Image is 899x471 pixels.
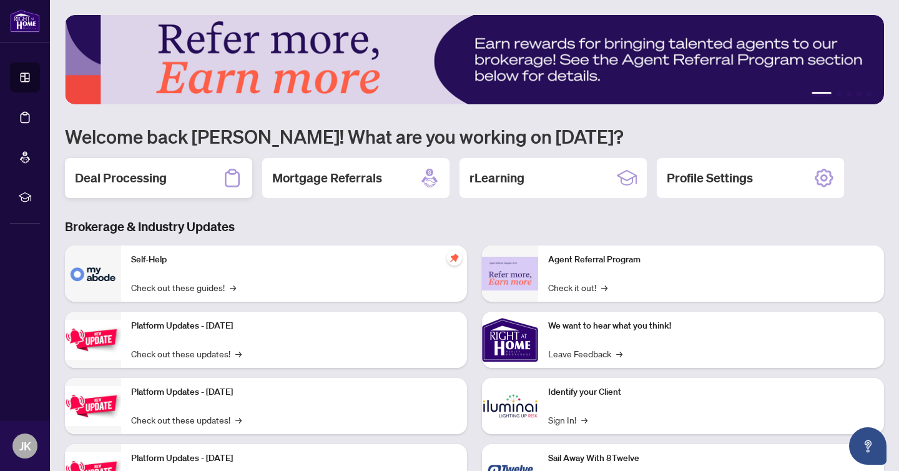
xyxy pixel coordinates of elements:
h2: rLearning [469,169,524,187]
button: Open asap [849,427,887,465]
a: Check out these updates!→ [131,413,242,427]
img: Identify your Client [482,378,538,434]
img: Agent Referral Program [482,257,538,291]
a: Leave Feedback→ [548,347,622,360]
img: Self-Help [65,245,121,302]
span: → [235,413,242,427]
img: logo [10,9,40,32]
p: Sail Away With 8Twelve [548,452,874,465]
p: Platform Updates - [DATE] [131,385,457,399]
img: Platform Updates - July 8, 2025 [65,386,121,425]
img: Platform Updates - July 21, 2025 [65,320,121,359]
span: → [235,347,242,360]
button: 3 [847,92,852,97]
p: Platform Updates - [DATE] [131,319,457,333]
a: Check out these updates!→ [131,347,242,360]
h3: Brokerage & Industry Updates [65,218,884,235]
h1: Welcome back [PERSON_NAME]! What are you working on [DATE]? [65,124,884,148]
a: Check out these guides!→ [131,280,236,294]
p: Platform Updates - [DATE] [131,452,457,465]
p: Agent Referral Program [548,253,874,267]
h2: Profile Settings [667,169,753,187]
p: Self-Help [131,253,457,267]
h2: Deal Processing [75,169,167,187]
p: We want to hear what you think! [548,319,874,333]
span: pushpin [447,250,462,265]
button: 4 [857,92,862,97]
span: → [601,280,607,294]
button: 1 [812,92,832,97]
span: → [616,347,622,360]
a: Check it out!→ [548,280,607,294]
span: → [230,280,236,294]
a: Sign In!→ [548,413,587,427]
span: → [581,413,587,427]
button: 5 [867,92,872,97]
button: 2 [837,92,842,97]
img: Slide 0 [65,15,884,104]
p: Identify your Client [548,385,874,399]
span: JK [19,437,31,455]
h2: Mortgage Referrals [272,169,382,187]
img: We want to hear what you think! [482,312,538,368]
